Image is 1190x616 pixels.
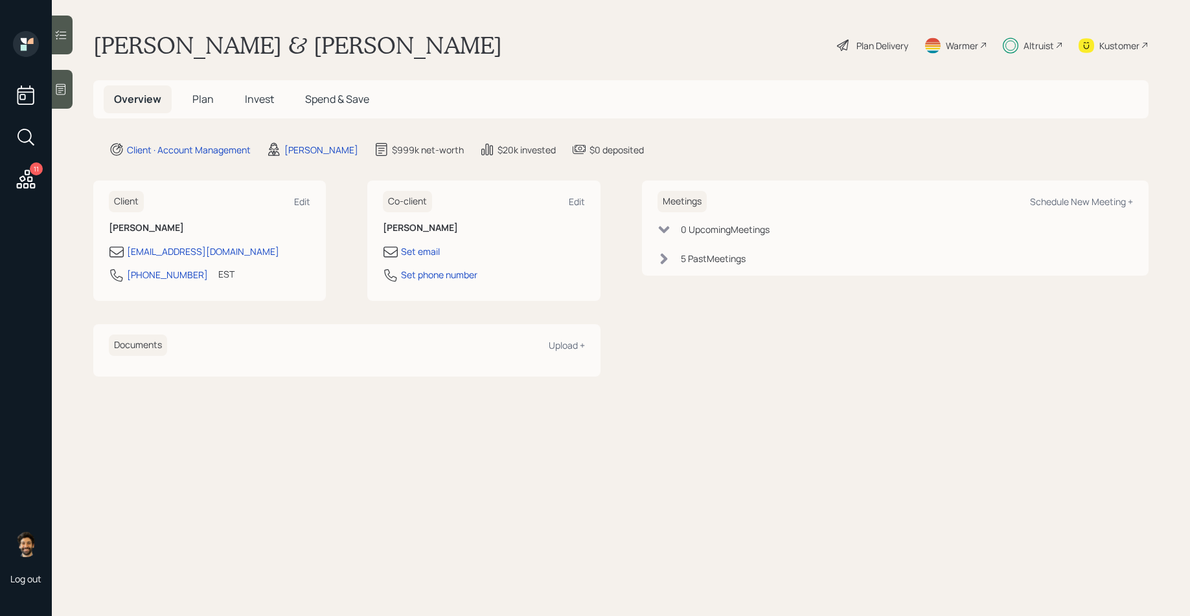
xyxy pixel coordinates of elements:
div: Upload + [549,339,585,351]
div: Edit [294,195,310,208]
div: [PERSON_NAME] [284,143,358,157]
div: $20k invested [498,143,556,157]
div: $999k net-worth [392,143,464,157]
h1: [PERSON_NAME] & [PERSON_NAME] [93,31,502,60]
span: Spend & Save [305,92,369,106]
h6: Documents [109,335,167,356]
span: Overview [114,92,161,106]
img: eric-schwartz-headshot.png [13,531,39,557]
div: Set email [401,245,440,258]
div: Warmer [946,39,978,52]
div: Client · Account Management [127,143,251,157]
h6: Client [109,191,144,212]
div: Schedule New Meeting + [1030,195,1133,208]
div: Edit [569,195,585,208]
span: Plan [192,92,214,106]
div: Log out [10,573,41,585]
div: Set phone number [401,268,477,281]
div: [EMAIL_ADDRESS][DOMAIN_NAME] [127,245,279,258]
div: EST [218,267,235,281]
div: [PHONE_NUMBER] [127,268,208,281]
h6: Co-client [383,191,432,212]
h6: [PERSON_NAME] [383,223,584,234]
div: $0 deposited [589,143,644,157]
div: 5 Past Meeting s [681,252,746,265]
h6: [PERSON_NAME] [109,223,310,234]
div: Kustomer [1099,39,1139,52]
div: 0 Upcoming Meeting s [681,223,770,236]
div: Altruist [1024,39,1054,52]
div: Plan Delivery [856,39,908,52]
h6: Meetings [658,191,707,212]
span: Invest [245,92,274,106]
div: 11 [30,162,43,175]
